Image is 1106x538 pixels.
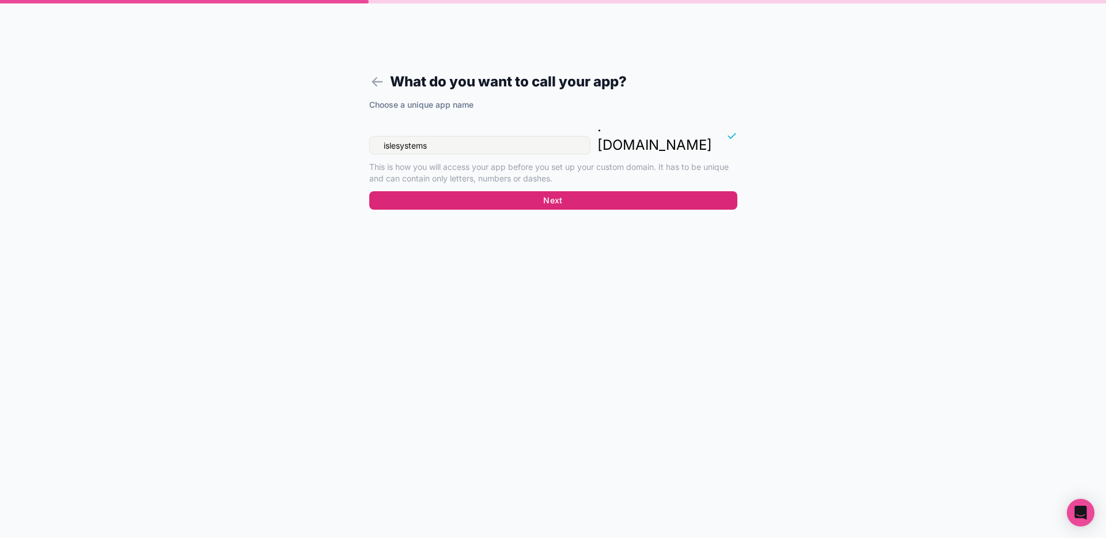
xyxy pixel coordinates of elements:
[369,99,474,111] label: Choose a unique app name
[1067,499,1094,526] div: Open Intercom Messenger
[597,118,712,154] p: . [DOMAIN_NAME]
[369,136,590,154] input: islesystems
[369,191,737,210] button: Next
[369,161,737,184] p: This is how you will access your app before you set up your custom domain. It has to be unique an...
[369,71,737,92] h1: What do you want to call your app?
